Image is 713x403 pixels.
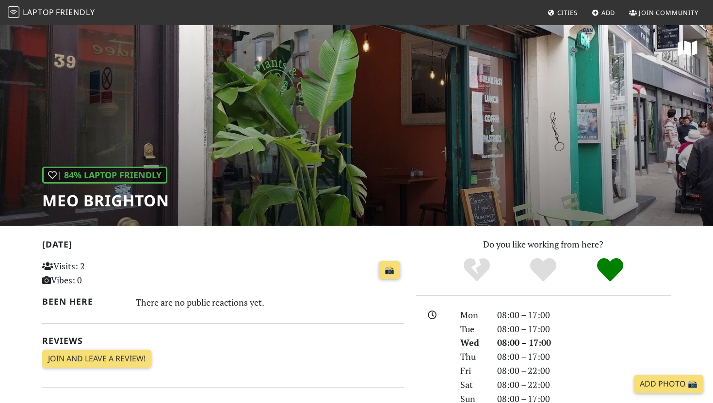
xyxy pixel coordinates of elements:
span: Join Community [639,8,698,17]
div: 08:00 – 22:00 [491,364,677,378]
div: Thu [454,350,491,364]
h2: [DATE] [42,239,404,253]
div: There are no public reactions yet. [136,294,405,310]
div: Yes [510,257,577,283]
span: Friendly [56,7,95,17]
div: 08:00 – 17:00 [491,322,677,336]
div: Wed [454,336,491,350]
a: Cities [544,4,582,21]
a: LaptopFriendly LaptopFriendly [8,4,95,21]
div: 08:00 – 22:00 [491,378,677,392]
div: | 84% Laptop Friendly [42,167,167,184]
div: Tue [454,322,491,336]
a: Join and leave a review! [42,350,151,368]
div: Definitely! [577,257,644,283]
div: Mon [454,308,491,322]
span: Cities [557,8,578,17]
p: Do you like working from here? [416,237,671,251]
span: Laptop [23,7,54,17]
a: Join Community [625,4,702,21]
div: Fri [454,364,491,378]
div: Sat [454,378,491,392]
h2: Been here [42,296,124,307]
a: Add Photo 📸 [634,375,703,393]
h1: MEO Brighton [42,191,169,210]
a: Add [588,4,619,21]
div: 08:00 – 17:00 [491,350,677,364]
span: Add [601,8,616,17]
a: 📸 [379,261,400,279]
div: 08:00 – 17:00 [491,336,677,350]
p: Visits: 2 Vibes: 0 [42,259,155,287]
div: No [443,257,510,283]
img: LaptopFriendly [8,6,19,18]
h2: Reviews [42,336,404,346]
div: 08:00 – 17:00 [491,308,677,322]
